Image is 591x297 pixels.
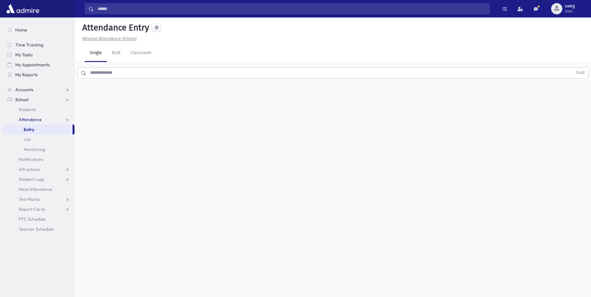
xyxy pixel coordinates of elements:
a: Classroom [126,45,156,62]
span: My Tasks [15,52,33,58]
span: School [15,97,28,102]
span: User [565,9,575,14]
span: My Appointments [15,62,50,68]
a: Monitoring [2,144,74,154]
span: Accounts [15,87,33,92]
span: Monitoring [24,147,45,152]
a: Time Tracking [2,40,74,50]
span: Infractions [19,167,40,172]
a: My Appointments [2,60,74,70]
u: Missing Attendance History [82,36,137,41]
a: PTC Schedule [2,214,74,224]
span: Meal Attendance [19,186,52,192]
span: Teacher Schedule [19,226,54,232]
span: Report Cards [19,206,45,212]
span: My Reports [15,72,38,78]
a: School [2,95,74,105]
span: Test Marks [19,196,40,202]
a: Student Logs [2,174,74,184]
a: Teacher Schedule [2,224,74,234]
h5: Attendance Entry [80,22,149,33]
span: Home [15,27,27,33]
a: Accounts [2,85,74,95]
span: Students [19,107,36,112]
span: Entry [24,127,34,132]
a: Notifications [2,154,74,164]
img: AdmirePro [5,2,41,15]
input: Search [94,3,489,14]
a: Entry [2,125,73,134]
a: Test Marks [2,194,74,204]
span: Attendance [19,117,42,122]
a: Students [2,105,74,115]
a: Infractions [2,164,74,174]
span: PTC Schedule [19,216,45,222]
span: Notifications [19,157,43,162]
a: Bulk [107,45,126,62]
a: Single [85,45,107,62]
a: Meal Attendance [2,184,74,194]
a: Attendance [2,115,74,125]
span: sweg [565,4,575,9]
a: My Reports [2,70,74,80]
span: Time Tracking [15,42,43,48]
a: Missing Attendance History [80,36,137,41]
span: Student Logs [19,177,44,182]
a: List [2,134,74,144]
span: List [24,137,31,142]
a: Report Cards [2,204,74,214]
a: Home [2,25,74,35]
button: Find [572,68,588,78]
a: My Tasks [2,50,74,60]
